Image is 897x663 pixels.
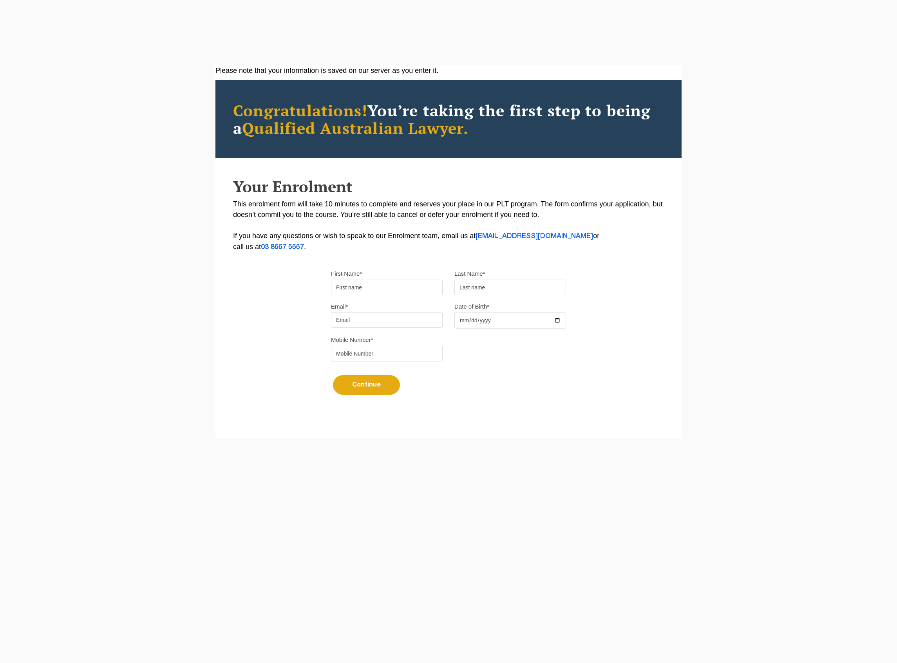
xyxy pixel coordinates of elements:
[454,270,485,278] label: Last Name*
[331,346,443,361] input: Mobile Number
[331,336,373,344] label: Mobile Number*
[454,280,566,295] input: Last name
[331,280,443,295] input: First name
[476,233,593,239] a: [EMAIL_ADDRESS][DOMAIN_NAME]
[331,312,443,328] input: Email
[233,178,664,195] h2: Your Enrolment
[233,101,664,137] h2: You’re taking the first step to being a
[454,303,489,311] label: Date of Birth*
[233,199,664,253] p: This enrolment form will take 10 minutes to complete and reserves your place in our PLT program. ...
[233,100,367,121] span: Congratulations!
[215,65,682,76] div: Please note that your information is saved on our server as you enter it.
[242,117,468,138] span: Qualified Australian Lawyer.
[331,303,348,311] label: Email*
[261,244,304,250] a: 03 8667 5667
[333,375,400,395] button: Continue
[331,270,362,278] label: First Name*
